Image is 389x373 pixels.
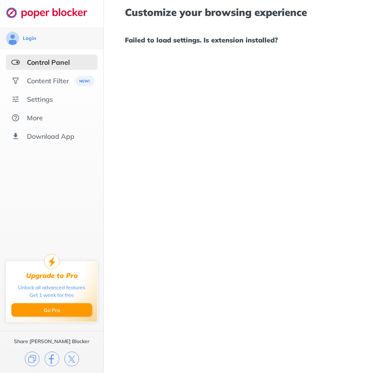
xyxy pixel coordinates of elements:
[74,76,95,86] img: menuBanner.svg
[11,58,20,66] img: features-selected.svg
[64,352,79,366] img: x.svg
[27,58,70,66] div: Control Panel
[11,77,20,85] img: social.svg
[23,35,36,42] div: Login
[29,291,74,299] div: Get 1 week for free
[25,352,40,366] img: copy.svg
[11,132,20,140] img: download-app.svg
[6,32,19,45] img: avatar.svg
[45,352,59,366] img: facebook.svg
[27,132,74,140] div: Download App
[11,303,92,317] button: Go Pro
[18,284,85,291] div: Unlock all advanced features
[27,95,53,103] div: Settings
[11,95,20,103] img: settings.svg
[11,114,20,122] img: about.svg
[27,77,69,85] div: Content Filter
[26,272,78,280] div: Upgrade to Pro
[14,338,90,345] div: Share [PERSON_NAME] Blocker
[27,114,43,122] div: More
[6,7,96,19] img: logo-webpage.svg
[44,254,59,269] img: upgrade-to-pro.svg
